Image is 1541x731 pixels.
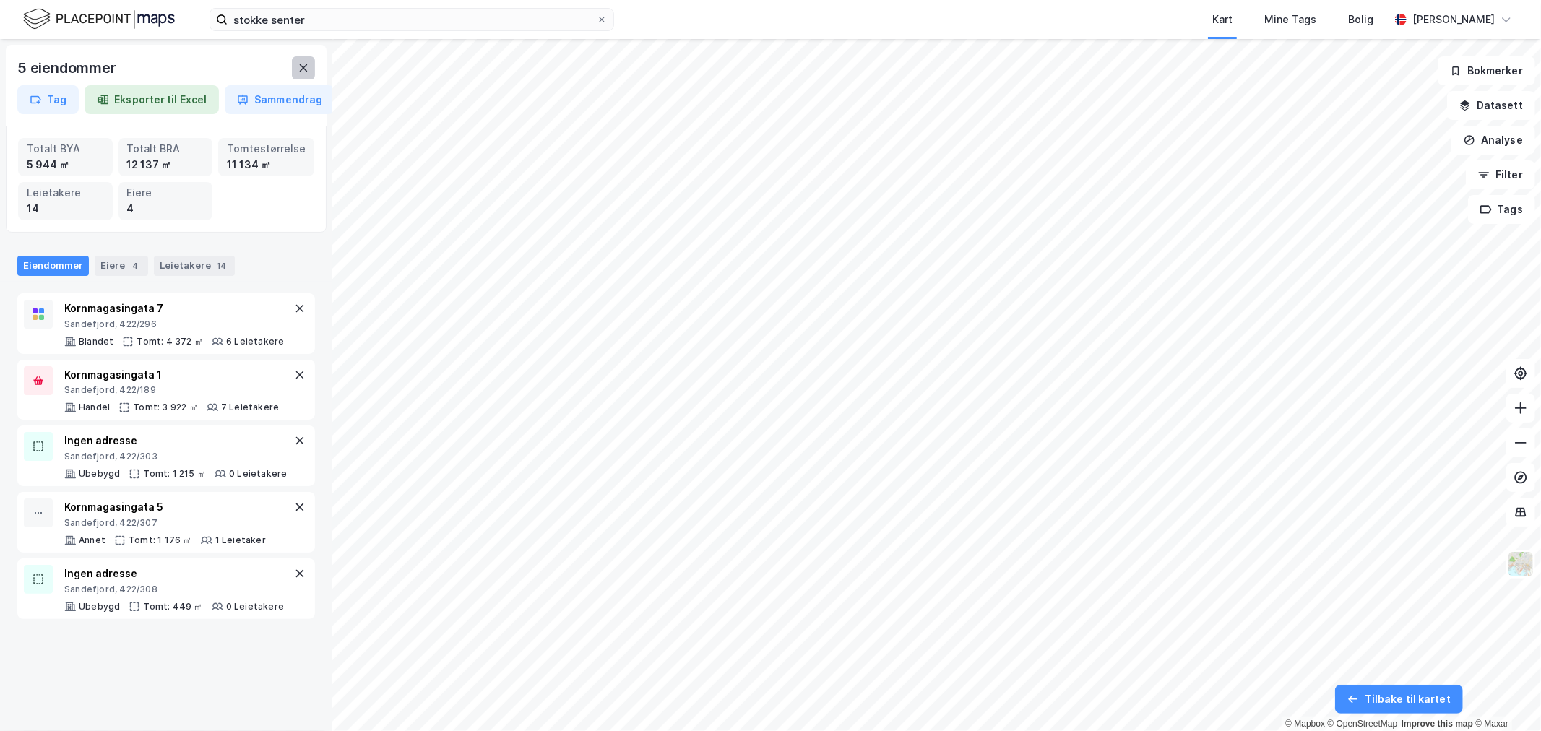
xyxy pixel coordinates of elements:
a: Improve this map [1402,719,1473,729]
button: Tilbake til kartet [1335,685,1463,714]
div: [PERSON_NAME] [1412,11,1495,28]
div: Sandefjord, 422/296 [64,319,284,330]
div: 4 [128,259,142,273]
div: Kart [1212,11,1233,28]
div: 0 Leietakere [229,468,287,480]
div: Eiere [127,185,204,201]
div: Totalt BRA [127,141,204,157]
div: Eiere [95,256,148,276]
button: Tag [17,85,79,114]
div: Ingen adresse [64,565,284,582]
div: 7 Leietakere [221,402,279,413]
div: Tomt: 4 372 ㎡ [137,336,203,347]
div: 12 137 ㎡ [127,157,204,173]
div: 6 Leietakere [226,336,284,347]
button: Filter [1466,160,1535,189]
div: Sandefjord, 422/308 [64,584,284,595]
iframe: Chat Widget [1469,662,1541,731]
div: Tomt: 3 922 ㎡ [133,402,198,413]
div: 14 [214,259,229,273]
div: Kontrollprogram for chat [1469,662,1541,731]
div: Ubebygd [79,468,120,480]
div: Totalt BYA [27,141,104,157]
div: Handel [79,402,110,413]
button: Eksporter til Excel [85,85,219,114]
img: logo.f888ab2527a4732fd821a326f86c7f29.svg [23,7,175,32]
a: Mapbox [1285,719,1325,729]
input: Søk på adresse, matrikkel, gårdeiere, leietakere eller personer [228,9,596,30]
div: Sandefjord, 422/303 [64,451,287,462]
div: Bolig [1348,11,1373,28]
div: 14 [27,201,104,217]
div: Mine Tags [1264,11,1316,28]
div: 0 Leietakere [226,601,284,613]
div: Sandefjord, 422/189 [64,384,279,396]
div: 1 Leietaker [215,535,266,546]
div: Tomt: 1 176 ㎡ [129,535,192,546]
div: 4 [127,201,204,217]
div: Blandet [79,336,113,347]
div: Tomtestørrelse [227,141,306,157]
div: Sandefjord, 422/307 [64,517,266,529]
div: Ubebygd [79,601,120,613]
div: Leietakere [154,256,235,276]
div: Kornmagasingata 1 [64,366,279,384]
div: Annet [79,535,105,546]
div: 5 944 ㎡ [27,157,104,173]
div: Eiendommer [17,256,89,276]
a: OpenStreetMap [1328,719,1398,729]
div: Tomt: 1 215 ㎡ [143,468,206,480]
button: Analyse [1451,126,1535,155]
button: Tags [1468,195,1535,224]
img: Z [1507,550,1534,578]
div: Ingen adresse [64,432,287,449]
button: Datasett [1447,91,1535,120]
div: Kornmagasingata 7 [64,300,284,317]
button: Bokmerker [1438,56,1535,85]
div: Tomt: 449 ㎡ [143,601,202,613]
div: Kornmagasingata 5 [64,498,266,516]
button: Sammendrag [225,85,334,114]
div: 11 134 ㎡ [227,157,306,173]
div: 5 eiendommer [17,56,119,79]
div: Leietakere [27,185,104,201]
